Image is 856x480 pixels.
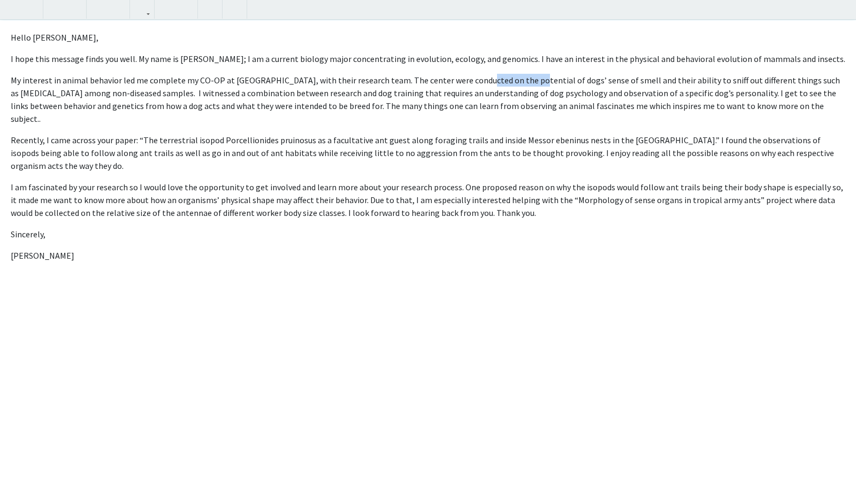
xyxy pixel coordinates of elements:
[11,228,845,241] p: Sincerely,
[11,31,845,44] p: Hello [PERSON_NAME],
[11,74,845,125] p: My interest in animal behavior led me complete my CO-OP at [GEOGRAPHIC_DATA], with their research...
[11,52,845,65] p: I hope this message finds you well. My name is [PERSON_NAME]; I am a current biology major concen...
[11,249,845,262] p: [PERSON_NAME]
[8,432,45,472] iframe: Chat
[11,181,845,219] p: I am fascinated by your research so I would love the opportunity to get involved and learn more a...
[11,134,845,172] p: Recently, I came across your paper: “The terrestrial isopod Porcellionides pruinosus as a faculta...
